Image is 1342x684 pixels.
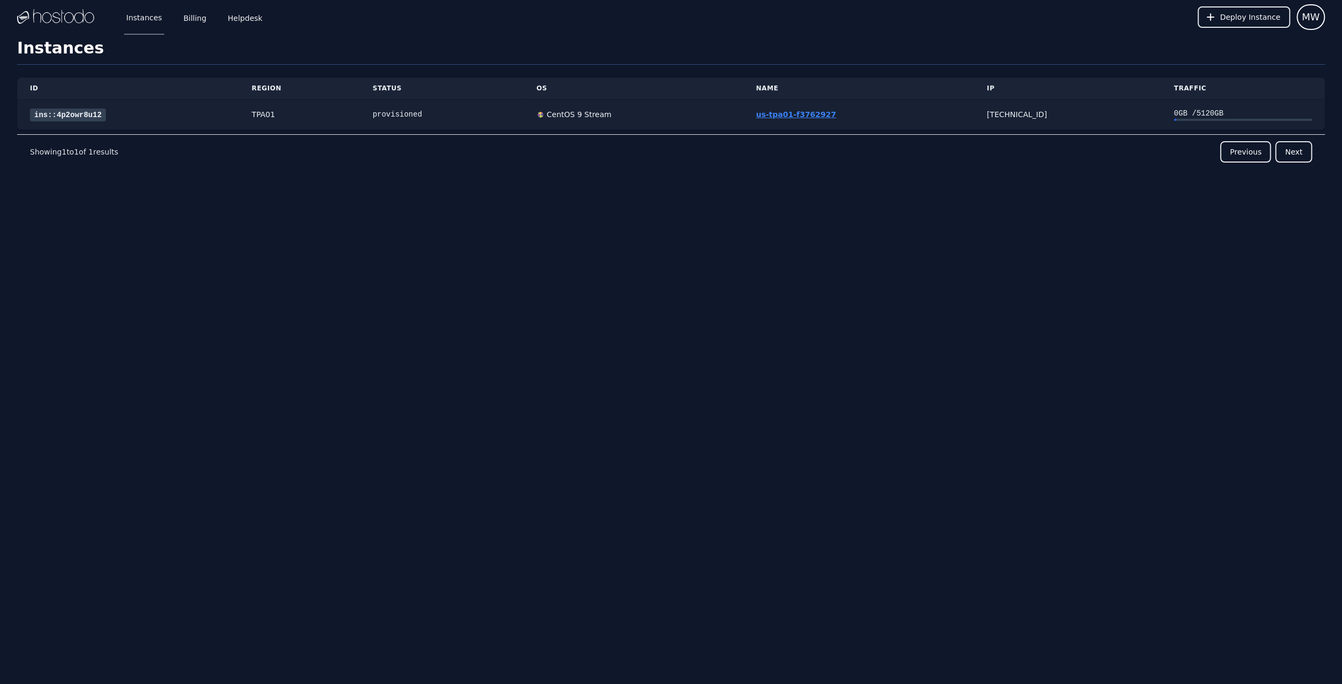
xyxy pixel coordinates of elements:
[1302,10,1320,25] span: MW
[987,109,1148,120] div: [TECHNICAL_ID]
[17,9,94,25] img: Logo
[17,78,239,99] th: ID
[252,109,347,120] div: TPA01
[17,134,1325,169] nav: Pagination
[17,39,1325,65] h1: Instances
[1275,141,1312,163] button: Next
[545,109,611,120] div: CentOS 9 Stream
[743,78,974,99] th: Name
[536,111,545,119] img: CentOS 9 Stream
[88,148,93,156] span: 1
[524,78,743,99] th: OS
[974,78,1161,99] th: IP
[373,109,511,120] div: provisioned
[74,148,79,156] span: 1
[1297,4,1325,30] button: User menu
[30,109,106,121] a: ins::4p2owr8u12
[360,78,524,99] th: Status
[1161,78,1325,99] th: Traffic
[30,147,118,157] p: Showing to of results
[1220,12,1280,22] span: Deploy Instance
[1174,108,1312,119] div: 0 GB / 5120 GB
[756,110,836,119] a: us-tpa01-f3762927
[1198,6,1290,28] button: Deploy Instance
[1220,141,1271,163] button: Previous
[62,148,66,156] span: 1
[239,78,360,99] th: Region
